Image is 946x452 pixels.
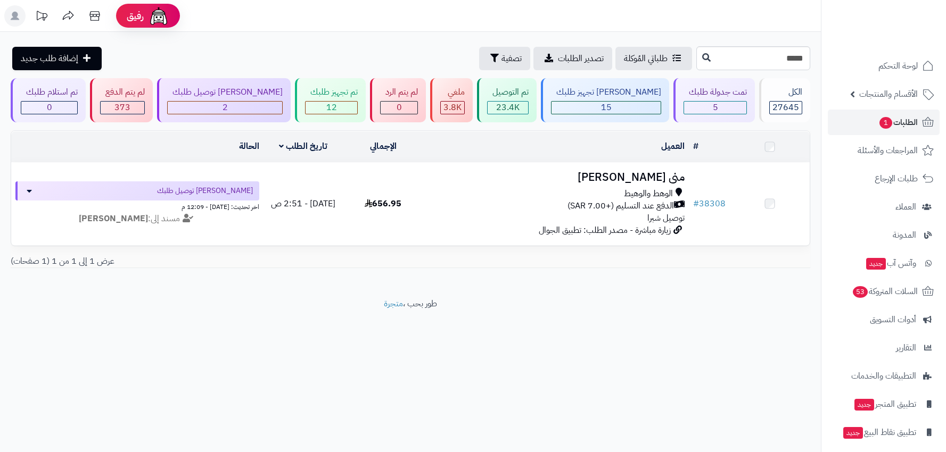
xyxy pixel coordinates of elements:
[488,102,528,114] div: 23403
[853,286,868,298] span: 53
[127,10,144,22] span: رفيق
[440,86,465,98] div: ملغي
[879,117,892,129] span: 1
[893,228,916,242] span: المدونة
[397,101,402,114] span: 0
[843,427,863,439] span: جديد
[552,102,661,114] div: 15
[12,47,102,70] a: إضافة طلب جديد
[684,102,746,114] div: 5
[551,86,661,98] div: [PERSON_NAME] تجهيز طلبك
[852,284,918,299] span: السلات المتروكة
[693,197,699,210] span: #
[501,52,522,65] span: تصفية
[306,102,357,114] div: 12
[828,166,940,191] a: طلبات الإرجاع
[854,399,874,411] span: جديد
[828,391,940,417] a: تطبيق المتجرجديد
[428,78,475,122] a: ملغي 3.8K
[895,199,916,214] span: العملاء
[828,307,940,332] a: أدوات التسويق
[878,115,918,130] span: الطلبات
[661,140,685,153] a: العميل
[828,420,940,445] a: تطبيق نقاط البيعجديد
[28,5,55,29] a: تحديثات المنصة
[558,52,604,65] span: تصدير الطلبات
[21,86,78,98] div: تم استلام طلبك
[772,101,799,114] span: 27645
[539,78,671,122] a: [PERSON_NAME] تجهيز طلبك 15
[878,58,918,73] span: لوحة التحكم
[647,212,685,224] span: توصيل شبرا
[326,101,337,114] span: 12
[384,297,403,310] a: متجرة
[79,212,148,225] strong: [PERSON_NAME]
[3,255,410,267] div: عرض 1 إلى 1 من 1 (1 صفحات)
[47,101,52,114] span: 0
[487,86,529,98] div: تم التوصيل
[859,87,918,102] span: الأقسام والمنتجات
[828,222,940,248] a: المدونة
[114,101,130,114] span: 373
[684,86,747,98] div: تمت جدولة طلبك
[851,369,916,383] span: التطبيقات والخدمات
[157,186,253,196] span: [PERSON_NAME] توصيل طلبك
[828,138,940,163] a: المراجعات والأسئلة
[693,197,726,210] a: #38308
[305,86,358,98] div: تم تجهيز طلبك
[828,363,940,389] a: التطبيقات والخدمات
[479,47,530,70] button: تصفية
[828,250,940,276] a: وآتس آبجديد
[828,53,940,79] a: لوحة التحكم
[896,340,916,355] span: التقارير
[533,47,612,70] a: تصدير الطلبات
[441,102,464,114] div: 3835
[239,140,259,153] a: الحالة
[381,102,417,114] div: 0
[567,200,674,212] span: الدفع عند التسليم (+7.00 SAR)
[828,335,940,361] a: التقارير
[866,258,886,270] span: جديد
[828,194,940,220] a: العملاء
[148,5,169,27] img: ai-face.png
[368,78,428,122] a: لم يتم الرد 0
[601,101,612,114] span: 15
[769,86,802,98] div: الكل
[757,78,812,122] a: الكل27645
[615,47,692,70] a: طلباتي المُوكلة
[271,197,335,210] span: [DATE] - 2:51 ص
[21,52,78,65] span: إضافة طلب جديد
[828,110,940,135] a: الطلبات1
[279,140,327,153] a: تاريخ الطلب
[443,101,462,114] span: 3.8K
[223,101,228,114] span: 2
[427,171,685,183] h3: منى [PERSON_NAME]
[21,102,77,114] div: 0
[624,52,668,65] span: طلباتي المُوكلة
[293,78,368,122] a: تم تجهيز طلبك 12
[88,78,155,122] a: لم يتم الدفع 373
[155,78,293,122] a: [PERSON_NAME] توصيل طلبك 2
[865,256,916,271] span: وآتس آب
[15,200,259,212] div: اخر تحديث: [DATE] - 12:09 م
[7,213,267,225] div: مسند إلى:
[853,397,916,412] span: تطبيق المتجر
[9,78,88,122] a: تم استلام طلبك 0
[168,102,282,114] div: 2
[380,86,418,98] div: لم يتم الرد
[624,188,673,200] span: الوهط والوهيط
[365,197,401,210] span: 656.95
[100,86,145,98] div: لم يتم الدفع
[875,171,918,186] span: طلبات الإرجاع
[870,312,916,327] span: أدوات التسويق
[101,102,144,114] div: 373
[828,279,940,304] a: السلات المتروكة53
[496,101,520,114] span: 23.4K
[842,425,916,440] span: تطبيق نقاط البيع
[671,78,757,122] a: تمت جدولة طلبك 5
[475,78,539,122] a: تم التوصيل 23.4K
[539,224,671,237] span: زيارة مباشرة - مصدر الطلب: تطبيق الجوال
[693,140,698,153] a: #
[858,143,918,158] span: المراجعات والأسئلة
[167,86,283,98] div: [PERSON_NAME] توصيل طلبك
